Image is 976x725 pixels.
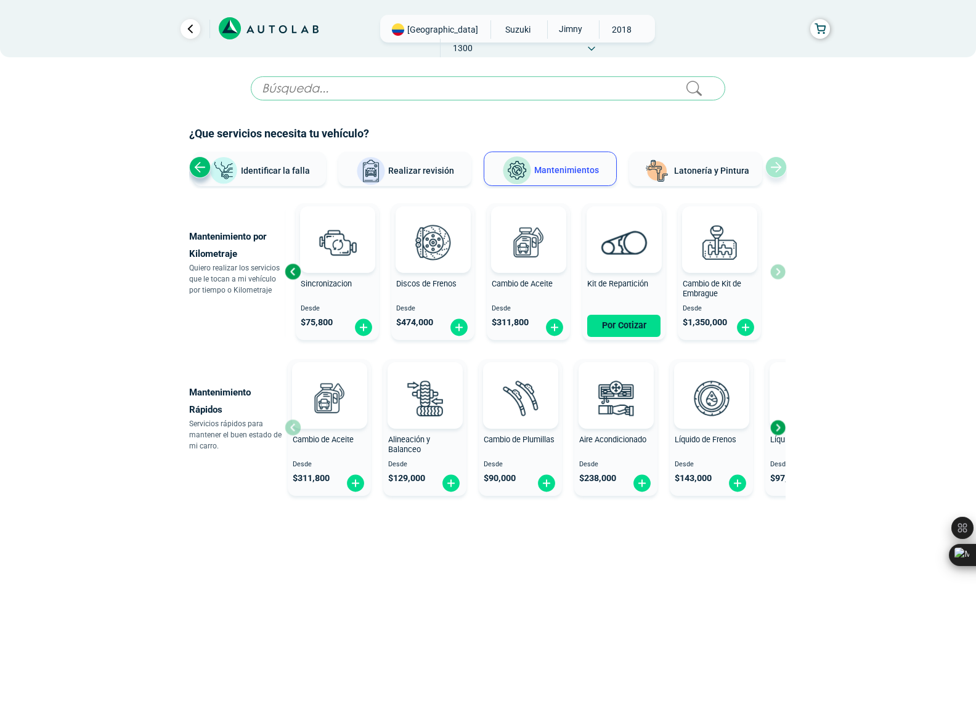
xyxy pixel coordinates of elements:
img: AD0BCuuxAAAAAElFTkSuQmCC [311,365,348,402]
img: sincronizacion-v3.svg [310,215,364,269]
img: Identificar la falla [209,156,238,185]
p: Mantenimiento por Kilometraje [189,228,285,262]
img: AD0BCuuxAAAAAElFTkSuQmCC [415,209,452,246]
span: Cambio de Aceite [492,279,553,288]
button: Discos de Frenos Desde $474,000 [391,203,474,340]
button: Identificar la falla [193,152,326,186]
span: Alineación y Balanceo [388,435,430,455]
img: Flag of COLOMBIA [392,23,404,36]
a: Ir al paso anterior [181,19,200,39]
img: liquido_refrigerante-v3.svg [779,371,834,425]
img: fi_plus-circle2.svg [537,474,556,493]
img: AD0BCuuxAAAAAElFTkSuQmCC [598,365,635,402]
span: Aire Acondicionado [579,435,646,444]
span: $ 474,000 [396,317,433,328]
button: Latonería y Pintura [629,152,762,186]
img: fi_plus-circle2.svg [728,474,747,493]
button: Líquido de Frenos Desde $143,000 [670,359,753,496]
img: fi_plus-circle2.svg [449,318,469,337]
button: Sincronizacion Desde $75,800 [296,203,379,340]
span: $ 90,000 [484,473,516,484]
img: alineacion_y_balanceo-v3.svg [397,371,452,425]
button: Por Cotizar [587,315,661,337]
button: Cambio de Plumillas Desde $90,000 [479,359,562,496]
img: fi_plus-circle2.svg [346,474,365,493]
span: Cambio de Plumillas [484,435,555,444]
span: Desde [579,461,653,469]
h2: ¿Que servicios necesita tu vehículo? [189,126,787,142]
img: AD0BCuuxAAAAAElFTkSuQmCC [693,365,730,402]
img: AD0BCuuxAAAAAElFTkSuQmCC [701,209,738,246]
span: Desde [396,305,470,313]
span: Desde [388,461,462,469]
div: Previous slide [189,156,211,178]
span: 2018 [600,20,643,39]
span: $ 1,350,000 [683,317,727,328]
button: Alineación y Balanceo Desde $129,000 [383,359,466,496]
span: Desde [293,461,366,469]
img: AD0BCuuxAAAAAElFTkSuQmCC [319,209,356,246]
p: Servicios rápidos para mantener el buen estado de mi carro. [189,418,285,452]
span: Discos de Frenos [396,279,457,288]
img: AD0BCuuxAAAAAElFTkSuQmCC [502,365,539,402]
img: AD0BCuuxAAAAAElFTkSuQmCC [407,365,444,402]
img: Mantenimientos [502,156,532,185]
img: Realizar revisión [356,156,386,186]
img: fi_plus-circle2.svg [354,318,373,337]
span: Kit de Repartición [587,279,648,288]
button: Cambio de Aceite Desde $311,800 [288,359,371,496]
span: Desde [484,461,557,469]
span: $ 311,800 [492,317,529,328]
span: Desde [301,305,374,313]
span: Cambio de Aceite [293,435,354,444]
p: Quiero realizar los servicios que le tocan a mi vehículo por tiempo o Kilometraje [189,262,285,296]
span: Latonería y Pintura [674,166,749,176]
span: Cambio de Kit de Embrague [683,279,741,299]
button: Kit de Repartición Por Cotizar [582,203,665,340]
span: $ 129,000 [388,473,425,484]
span: Sincronizacion [301,279,352,288]
img: AD0BCuuxAAAAAElFTkSuQmCC [606,209,643,246]
button: Realizar revisión [338,152,471,186]
img: cambio_de_aceite-v3.svg [501,215,555,269]
span: $ 75,800 [301,317,333,328]
button: Cambio de Kit de Embrague Desde $1,350,000 [678,203,761,340]
span: Desde [675,461,748,469]
span: Desde [683,305,756,313]
span: Desde [492,305,565,313]
span: $ 238,000 [579,473,616,484]
input: Búsqueda... [251,76,725,100]
img: liquido_frenos-v3.svg [684,371,738,425]
div: Next slide [768,418,787,437]
span: Realizar revisión [388,166,454,176]
img: frenos2-v3.svg [405,215,460,269]
span: Desde [770,461,844,469]
img: correa_de_reparticion-v3.svg [601,230,647,254]
img: Latonería y Pintura [642,156,672,186]
img: kit_de_embrague-v3.svg [692,215,746,269]
img: fi_plus-circle2.svg [632,474,652,493]
span: Líquido de Frenos [675,435,736,444]
button: Líquido Refrigerante Desde $97,300 [765,359,848,496]
img: plumillas-v3.svg [493,371,547,425]
span: JIMNY [548,20,592,38]
img: fi_plus-circle2.svg [545,318,564,337]
span: Mantenimientos [534,165,599,175]
span: Identificar la falla [241,165,310,175]
img: aire_acondicionado-v3.svg [588,371,643,425]
span: 1300 [441,39,484,57]
span: $ 97,300 [770,473,802,484]
img: fi_plus-circle2.svg [441,474,461,493]
button: Cambio de Aceite Desde $311,800 [487,203,570,340]
span: [GEOGRAPHIC_DATA] [407,23,478,36]
img: fi_plus-circle2.svg [736,318,755,337]
div: Previous slide [283,262,302,281]
span: $ 311,800 [293,473,330,484]
img: AD0BCuuxAAAAAElFTkSuQmCC [510,209,547,246]
p: Mantenimiento Rápidos [189,384,285,418]
button: Mantenimientos [484,152,617,186]
img: cambio_de_aceite-v3.svg [302,371,356,425]
button: Aire Acondicionado Desde $238,000 [574,359,657,496]
span: $ 143,000 [675,473,712,484]
span: Líquido Refrigerante [770,435,840,444]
